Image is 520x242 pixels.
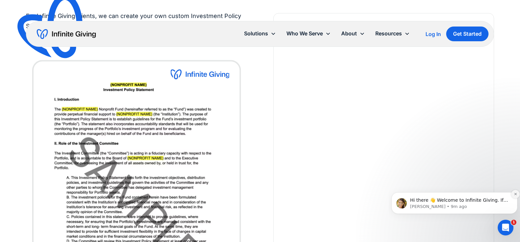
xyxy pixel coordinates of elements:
[37,29,96,39] a: home
[426,31,441,37] div: Log In
[286,29,323,38] div: Who We Serve
[281,27,336,41] div: Who We Serve
[426,30,441,38] a: Log In
[341,29,357,38] div: About
[375,29,402,38] div: Resources
[511,220,516,225] span: 1
[26,11,247,31] p: For Infinite Giving clients, we can create your own custom Investment Policy Statement that's uni...
[389,178,520,224] iframe: Intercom notifications message
[239,27,281,41] div: Solutions
[336,27,370,41] div: About
[244,29,268,38] div: Solutions
[446,27,489,41] a: Get Started
[498,220,513,235] iframe: Intercom live chat
[370,27,415,41] div: Resources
